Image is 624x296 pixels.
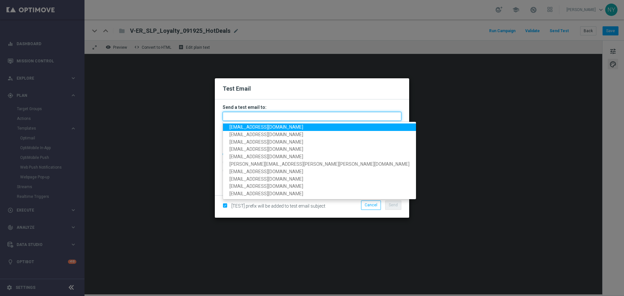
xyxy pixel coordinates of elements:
[223,190,416,198] a: [EMAIL_ADDRESS][DOMAIN_NAME]
[361,200,381,210] button: Cancel
[229,147,303,152] span: [EMAIL_ADDRESS][DOMAIN_NAME]
[223,175,416,183] a: [EMAIL_ADDRESS][DOMAIN_NAME]
[223,161,416,168] a: [PERSON_NAME][EMAIL_ADDRESS][PERSON_NAME][PERSON_NAME][DOMAIN_NAME]
[229,161,409,167] span: [PERSON_NAME][EMAIL_ADDRESS][PERSON_NAME][PERSON_NAME][DOMAIN_NAME]
[223,131,416,138] a: [EMAIL_ADDRESS][DOMAIN_NAME]
[223,138,416,146] a: [EMAIL_ADDRESS][DOMAIN_NAME]
[229,124,303,130] span: [EMAIL_ADDRESS][DOMAIN_NAME]
[223,123,416,131] a: [EMAIL_ADDRESS][DOMAIN_NAME]
[229,154,303,160] span: [EMAIL_ADDRESS][DOMAIN_NAME]
[223,183,416,190] a: [EMAIL_ADDRESS][DOMAIN_NAME]
[229,176,303,182] span: [EMAIL_ADDRESS][DOMAIN_NAME]
[223,85,401,93] h2: Test Email
[229,184,303,189] span: [EMAIL_ADDRESS][DOMAIN_NAME]
[223,104,401,110] h3: Send a test email to:
[231,203,325,209] span: [TEST] prefix will be added to test email subject
[223,153,416,161] a: [EMAIL_ADDRESS][DOMAIN_NAME]
[229,139,303,145] span: [EMAIL_ADDRESS][DOMAIN_NAME]
[229,132,303,137] span: [EMAIL_ADDRESS][DOMAIN_NAME]
[223,168,416,175] a: [EMAIL_ADDRESS][DOMAIN_NAME]
[389,203,398,207] span: Send
[223,146,416,153] a: [EMAIL_ADDRESS][DOMAIN_NAME]
[229,169,303,174] span: [EMAIL_ADDRESS][DOMAIN_NAME]
[229,191,303,197] span: [EMAIL_ADDRESS][DOMAIN_NAME]
[385,200,401,210] button: Send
